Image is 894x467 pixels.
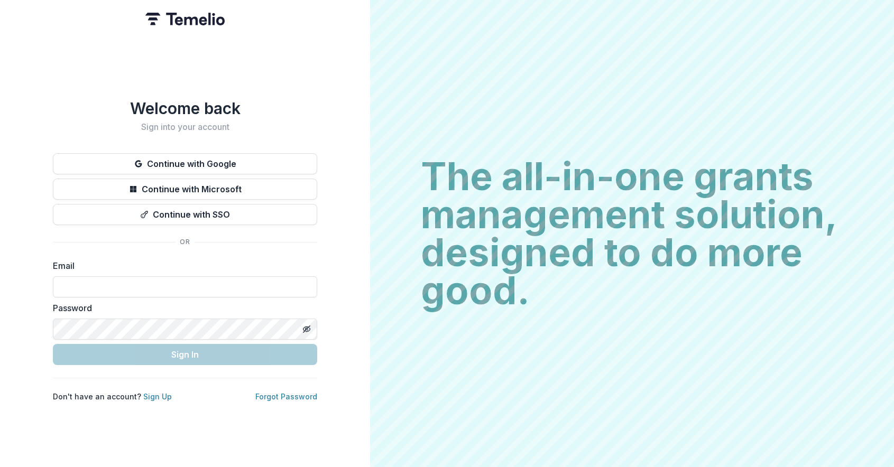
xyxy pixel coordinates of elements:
h2: Sign into your account [53,122,317,132]
img: Temelio [145,13,225,25]
button: Toggle password visibility [298,321,315,338]
a: Forgot Password [255,392,317,401]
button: Continue with Microsoft [53,179,317,200]
label: Email [53,259,311,272]
button: Continue with Google [53,153,317,174]
button: Continue with SSO [53,204,317,225]
p: Don't have an account? [53,391,172,402]
h1: Welcome back [53,99,317,118]
button: Sign In [53,344,317,365]
label: Password [53,302,311,314]
a: Sign Up [143,392,172,401]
